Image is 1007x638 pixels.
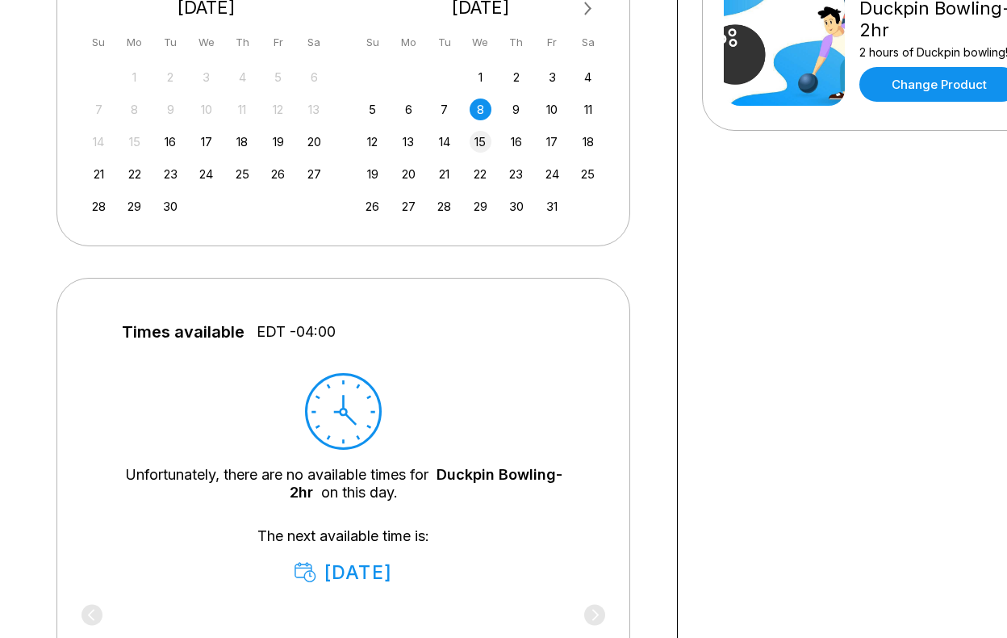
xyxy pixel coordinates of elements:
div: month 2025-10 [360,65,602,217]
div: Choose Tuesday, September 16th, 2025 [160,131,182,153]
div: Mo [123,31,145,53]
div: Choose Friday, October 17th, 2025 [541,131,563,153]
div: Choose Thursday, October 30th, 2025 [505,195,527,217]
div: Choose Wednesday, September 17th, 2025 [195,131,217,153]
div: Choose Wednesday, October 8th, 2025 [470,99,491,120]
div: month 2025-09 [86,65,328,217]
div: Tu [160,31,182,53]
span: EDT -04:00 [257,323,336,341]
div: Choose Thursday, September 18th, 2025 [232,131,253,153]
div: Choose Tuesday, October 7th, 2025 [433,99,455,120]
div: Choose Saturday, October 18th, 2025 [577,131,599,153]
div: Choose Friday, October 10th, 2025 [541,99,563,120]
div: Not available Monday, September 8th, 2025 [123,99,145,120]
div: Not available Tuesday, September 2nd, 2025 [160,66,182,88]
div: Th [505,31,527,53]
div: We [195,31,217,53]
div: Not available Wednesday, September 10th, 2025 [195,99,217,120]
div: Choose Wednesday, September 24th, 2025 [195,163,217,185]
div: Choose Friday, September 26th, 2025 [267,163,289,185]
div: Choose Thursday, October 2nd, 2025 [505,66,527,88]
div: Choose Friday, September 19th, 2025 [267,131,289,153]
div: Choose Tuesday, October 28th, 2025 [433,195,455,217]
div: Choose Wednesday, October 1st, 2025 [470,66,491,88]
div: Not available Thursday, September 4th, 2025 [232,66,253,88]
div: Choose Monday, September 29th, 2025 [123,195,145,217]
div: Choose Saturday, September 20th, 2025 [303,131,325,153]
div: Choose Tuesday, October 14th, 2025 [433,131,455,153]
div: Choose Sunday, October 12th, 2025 [361,131,383,153]
div: Choose Saturday, October 4th, 2025 [577,66,599,88]
div: Not available Wednesday, September 3rd, 2025 [195,66,217,88]
div: Sa [303,31,325,53]
div: Choose Wednesday, October 22nd, 2025 [470,163,491,185]
div: Choose Tuesday, October 21st, 2025 [433,163,455,185]
div: Not available Monday, September 15th, 2025 [123,131,145,153]
div: Su [361,31,383,53]
div: Not available Saturday, September 13th, 2025 [303,99,325,120]
div: The next available time is: [106,527,581,584]
div: Not available Monday, September 1st, 2025 [123,66,145,88]
div: Choose Monday, September 22nd, 2025 [123,163,145,185]
div: Choose Sunday, October 19th, 2025 [361,163,383,185]
div: Choose Friday, October 3rd, 2025 [541,66,563,88]
div: Not available Saturday, September 6th, 2025 [303,66,325,88]
div: Choose Saturday, October 11th, 2025 [577,99,599,120]
div: Not available Tuesday, September 9th, 2025 [160,99,182,120]
div: Choose Sunday, September 21st, 2025 [88,163,110,185]
div: Choose Thursday, October 16th, 2025 [505,131,527,153]
div: Choose Saturday, October 25th, 2025 [577,163,599,185]
div: Choose Sunday, October 26th, 2025 [361,195,383,217]
div: Choose Monday, October 27th, 2025 [398,195,420,217]
div: Su [88,31,110,53]
span: Times available [122,323,244,341]
div: Choose Sunday, September 28th, 2025 [88,195,110,217]
div: Choose Thursday, October 9th, 2025 [505,99,527,120]
div: Choose Tuesday, September 30th, 2025 [160,195,182,217]
div: Choose Tuesday, September 23rd, 2025 [160,163,182,185]
div: Not available Sunday, September 7th, 2025 [88,99,110,120]
div: [DATE] [295,561,392,584]
div: Tu [433,31,455,53]
div: Choose Thursday, October 23rd, 2025 [505,163,527,185]
div: Choose Monday, October 6th, 2025 [398,99,420,120]
a: Duckpin Bowling- 2hr [290,466,562,501]
div: Not available Thursday, September 11th, 2025 [232,99,253,120]
div: Choose Friday, October 24th, 2025 [541,163,563,185]
div: Choose Thursday, September 25th, 2025 [232,163,253,185]
div: Choose Wednesday, October 15th, 2025 [470,131,491,153]
div: Choose Monday, October 20th, 2025 [398,163,420,185]
div: Mo [398,31,420,53]
div: Not available Friday, September 12th, 2025 [267,99,289,120]
div: Choose Friday, October 31st, 2025 [541,195,563,217]
div: Choose Sunday, October 5th, 2025 [361,99,383,120]
div: Unfortunately, there are no available times for on this day. [106,466,581,502]
div: Not available Friday, September 5th, 2025 [267,66,289,88]
div: Choose Wednesday, October 29th, 2025 [470,195,491,217]
div: Choose Monday, October 13th, 2025 [398,131,420,153]
div: Sa [577,31,599,53]
div: Th [232,31,253,53]
div: Fr [541,31,563,53]
div: We [470,31,491,53]
div: Not available Sunday, September 14th, 2025 [88,131,110,153]
div: Choose Saturday, September 27th, 2025 [303,163,325,185]
div: Fr [267,31,289,53]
